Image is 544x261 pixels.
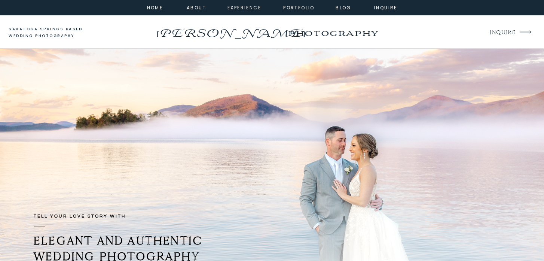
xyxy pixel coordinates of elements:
a: photography [273,22,392,43]
a: inquire [372,4,399,10]
a: INQUIRE [490,28,515,38]
a: [PERSON_NAME] [154,24,306,36]
a: portfolio [283,4,315,10]
a: home [145,4,165,10]
a: Blog [330,4,357,10]
a: about [187,4,204,10]
b: TELL YOUR LOVE STORY with [34,214,126,219]
a: experience [227,4,258,10]
a: saratoga springs based wedding photography [9,26,97,40]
